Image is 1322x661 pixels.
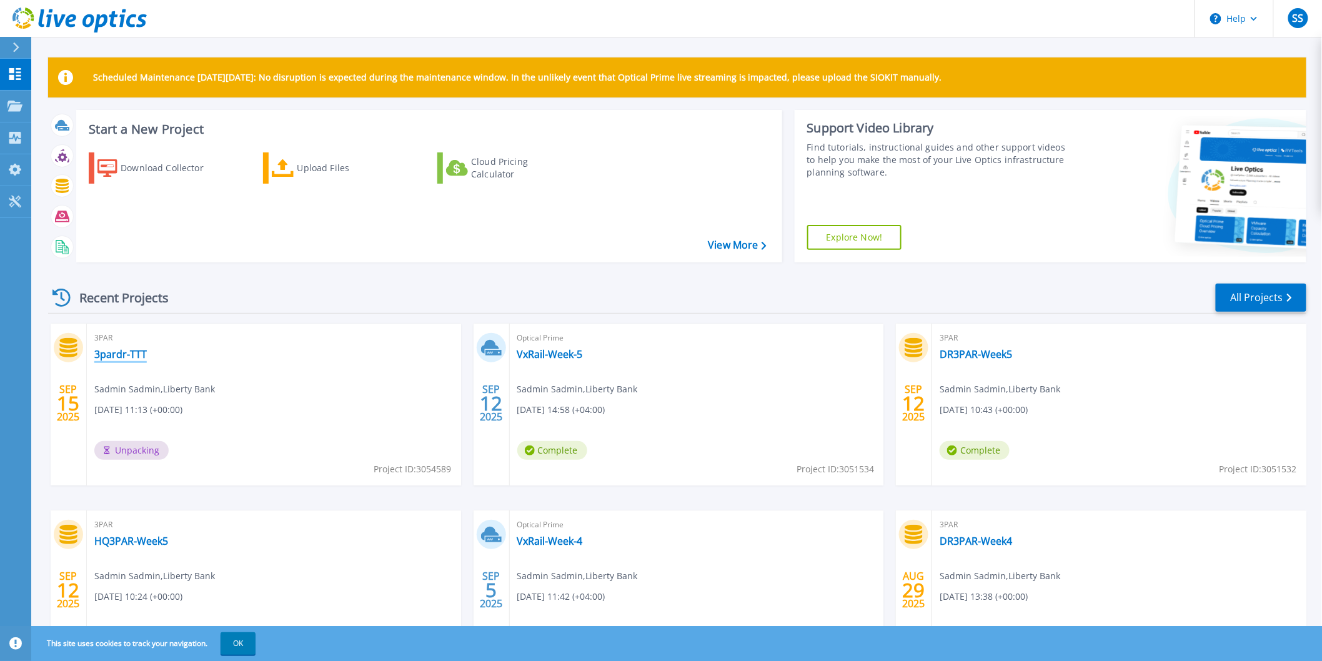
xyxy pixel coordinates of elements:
span: Sadmin Sadmin , Liberty Bank [517,569,638,583]
span: This site uses cookies to track your navigation. [34,632,256,655]
span: [DATE] 14:58 (+04:00) [517,403,605,417]
a: 3pardr-TTT [94,348,147,360]
div: SEP 2025 [56,380,80,426]
a: Download Collector [89,152,228,184]
span: Project ID: 3051534 [797,462,874,476]
span: Optical Prime [517,518,877,532]
a: DR3PAR-Week5 [940,348,1012,360]
a: All Projects [1216,284,1306,312]
span: 3PAR [94,518,454,532]
span: 5 [485,585,497,595]
span: Optical Prime [517,331,877,345]
span: 3PAR [940,331,1299,345]
span: 15 [57,398,79,409]
span: 12 [480,398,502,409]
span: Sadmin Sadmin , Liberty Bank [94,569,215,583]
div: Cloud Pricing Calculator [471,156,571,181]
div: Recent Projects [48,282,186,313]
span: Sadmin Sadmin , Liberty Bank [94,382,215,396]
span: Complete [940,441,1010,460]
h3: Start a New Project [89,122,766,136]
span: [DATE] 13:38 (+00:00) [940,590,1028,604]
span: 29 [903,585,925,595]
div: Upload Files [297,156,397,181]
a: Explore Now! [807,225,902,250]
span: [DATE] 10:43 (+00:00) [940,403,1028,417]
div: Support Video Library [807,120,1070,136]
a: View More [708,239,766,251]
span: 12 [57,585,79,595]
span: Complete [517,441,587,460]
div: SEP 2025 [479,567,503,613]
a: Cloud Pricing Calculator [437,152,577,184]
a: Upload Files [263,152,402,184]
span: 3PAR [940,518,1299,532]
span: Sadmin Sadmin , Liberty Bank [517,382,638,396]
span: Unpacking [94,441,169,460]
a: DR3PAR-Week4 [940,535,1012,547]
span: [DATE] 10:24 (+00:00) [94,590,182,604]
div: Find tutorials, instructional guides and other support videos to help you make the most of your L... [807,141,1070,179]
span: 3PAR [94,331,454,345]
div: Download Collector [121,156,221,181]
button: OK [221,632,256,655]
a: HQ3PAR-Week5 [94,535,168,547]
span: SS [1292,13,1303,23]
span: Project ID: 3054589 [374,462,452,476]
span: Sadmin Sadmin , Liberty Bank [940,382,1060,396]
span: [DATE] 11:13 (+00:00) [94,403,182,417]
div: SEP 2025 [479,380,503,426]
a: VxRail-Week-4 [517,535,583,547]
div: SEP 2025 [902,380,926,426]
div: AUG 2025 [902,567,926,613]
span: Project ID: 3051532 [1220,462,1297,476]
span: [DATE] 11:42 (+04:00) [517,590,605,604]
p: Scheduled Maintenance [DATE][DATE]: No disruption is expected during the maintenance window. In t... [93,72,942,82]
span: Sadmin Sadmin , Liberty Bank [940,569,1060,583]
div: SEP 2025 [56,567,80,613]
span: 12 [903,398,925,409]
a: VxRail-Week-5 [517,348,583,360]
